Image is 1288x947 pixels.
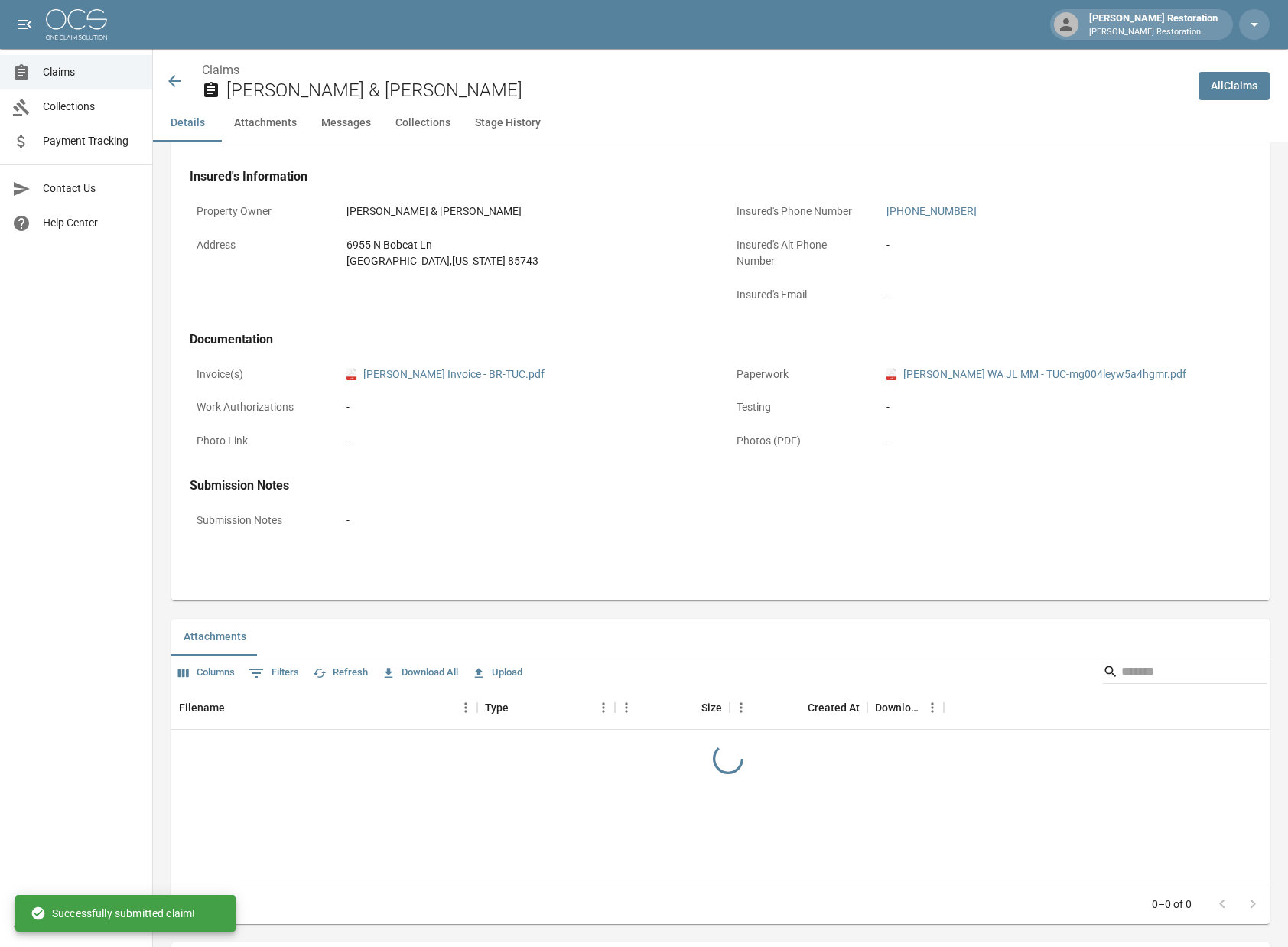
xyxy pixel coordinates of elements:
nav: breadcrumb [202,61,1186,80]
p: Photo Link [190,426,327,456]
p: Work Authorizations [190,392,327,422]
div: - [346,433,350,449]
button: Menu [592,696,615,719]
button: Download All [378,661,462,685]
div: Filename [171,686,477,729]
button: Details [153,105,222,142]
span: Claims [43,64,140,80]
div: Successfully submitted claim! [31,900,195,927]
button: Menu [615,696,638,719]
a: AllClaims [1199,72,1270,100]
div: [GEOGRAPHIC_DATA] , [US_STATE] 85743 [346,253,538,269]
div: [PERSON_NAME] & [PERSON_NAME] [346,203,522,220]
button: Stage History [463,105,553,142]
span: Collections [43,99,140,115]
div: related-list tabs [171,619,1270,656]
button: Attachments [222,105,309,142]
div: 6955 N Bobcat Ln [346,237,538,253]
p: Submission Notes [190,506,327,535]
div: anchor tabs [153,105,1288,142]
p: Invoice(s) [190,360,327,389]
p: Address [190,230,327,260]
div: Search [1103,659,1267,687]
div: - [346,513,350,529]
a: [PHONE_NUMBER] [886,205,977,217]
h2: [PERSON_NAME] & [PERSON_NAME] [226,80,1186,102]
p: Paperwork [730,360,867,389]
span: Help Center [43,215,140,231]
div: - [346,399,704,415]
div: [PERSON_NAME] Restoration [1083,11,1224,38]
a: pdf[PERSON_NAME] Invoice - BR-TUC.pdf [346,366,545,382]
div: - [886,399,1244,415]
div: Type [477,686,615,729]
a: Claims [202,63,239,77]
div: - [886,433,1244,449]
p: Property Owner [190,197,327,226]
span: Payment Tracking [43,133,140,149]
div: Type [485,686,509,729]
div: Created At [730,686,867,729]
button: Collections [383,105,463,142]
button: Menu [921,696,944,719]
div: Size [701,686,722,729]
button: Menu [730,696,753,719]
div: Download [875,686,921,729]
div: - [886,287,890,303]
div: Size [615,686,730,729]
div: Download [867,686,944,729]
p: Insured's Phone Number [730,197,867,226]
div: Filename [179,686,225,729]
h4: Documentation [190,332,1251,347]
img: ocs-logo-white-transparent.png [46,9,107,40]
a: pdf[PERSON_NAME] WA JL MM - TUC-mg004leyw5a4hgmr.pdf [886,366,1186,382]
button: Messages [309,105,383,142]
button: Menu [454,696,477,719]
button: Upload [468,661,526,685]
h4: Insured's Information [190,169,1251,184]
div: © 2025 One Claim Solution [14,919,138,934]
p: Photos (PDF) [730,426,867,456]
button: open drawer [9,9,40,40]
div: - [886,237,890,253]
button: Select columns [174,661,239,685]
h4: Submission Notes [190,478,1251,493]
div: Created At [808,686,860,729]
p: Testing [730,392,867,422]
p: 0–0 of 0 [1152,897,1192,912]
span: Contact Us [43,181,140,197]
button: Show filters [245,661,303,685]
p: [PERSON_NAME] Restoration [1089,26,1218,39]
p: Insured's Email [730,280,867,310]
button: Refresh [309,661,372,685]
button: Attachments [171,619,259,656]
p: Insured's Alt Phone Number [730,230,867,276]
